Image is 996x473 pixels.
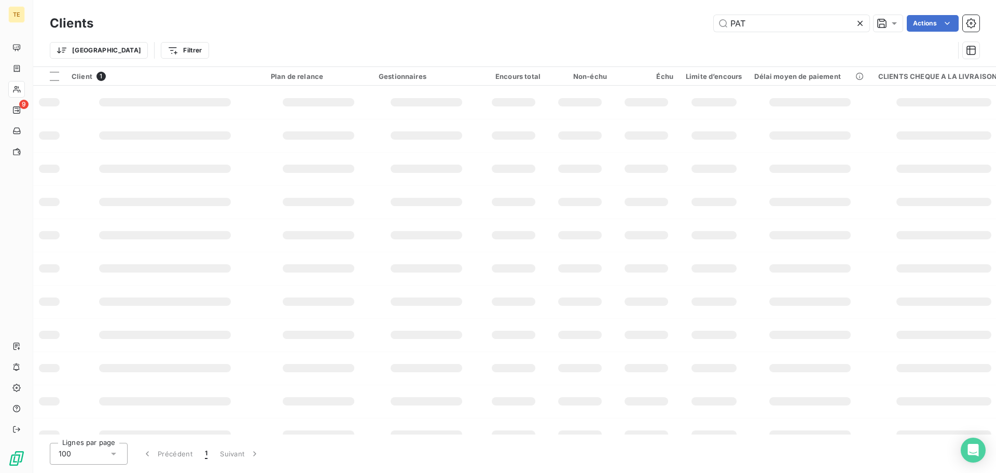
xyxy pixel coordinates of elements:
[72,72,92,80] span: Client
[271,72,366,80] div: Plan de relance
[754,72,865,80] div: Délai moyen de paiement
[205,449,208,459] span: 1
[96,72,106,81] span: 1
[8,102,24,118] a: 9
[8,6,25,23] div: TE
[50,42,148,59] button: [GEOGRAPHIC_DATA]
[907,15,959,32] button: Actions
[619,72,673,80] div: Échu
[379,72,474,80] div: Gestionnaires
[686,72,742,80] div: Limite d’encours
[714,15,869,32] input: Rechercher
[214,443,266,465] button: Suivant
[59,449,71,459] span: 100
[136,443,199,465] button: Précédent
[961,438,986,463] div: Open Intercom Messenger
[161,42,209,59] button: Filtrer
[199,443,214,465] button: 1
[8,450,25,467] img: Logo LeanPay
[487,72,541,80] div: Encours total
[19,100,29,109] span: 9
[553,72,607,80] div: Non-échu
[50,14,93,33] h3: Clients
